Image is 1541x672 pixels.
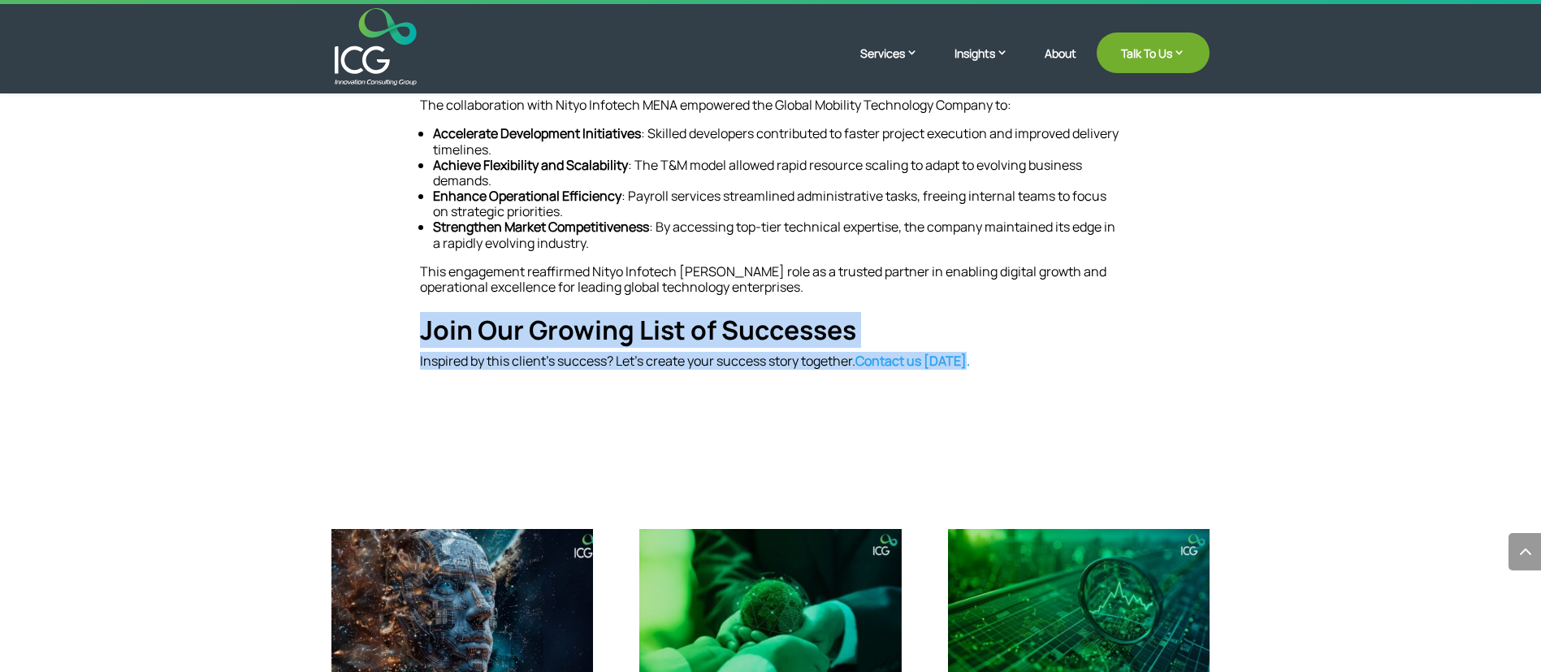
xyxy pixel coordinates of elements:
p: : The T&M model allowed rapid resource scaling to adapt to evolving business demands. [433,158,1122,189]
a: About [1045,47,1076,85]
p: : Payroll services streamlined administrative tasks, freeing internal teams to focus on strategic... [433,189,1122,219]
span: You may also like [332,459,565,498]
strong: Strengthen Market Competitiveness [433,218,649,236]
p: : By accessing top-tier technical expertise, the company maintained its edge in a rapidly evolvin... [433,219,1122,250]
h4: Join Our Growing List of Successes [420,314,1122,353]
iframe: Chat Widget [1270,496,1541,672]
strong: Enhance Operational Efficiency [433,187,621,205]
p: The collaboration with Nityo Infotech MENA empowered the Global Mobility Technology Company to: [420,98,1122,126]
a: Talk To Us [1097,33,1210,73]
a: Services [860,45,934,85]
strong: Achieve Flexibility and Scalability [433,156,628,174]
p: This engagement reaffirmed Nityo Infotech [PERSON_NAME] role as a trusted partner in enabling dig... [420,264,1122,295]
p: : Skilled developers contributed to faster project execution and improved delivery timelines. [433,126,1122,157]
img: ICG [335,8,417,85]
strong: Accelerate Development Initiatives [433,124,641,142]
a: Contact us [DATE]. [855,352,970,370]
p: Inspired by this client’s success? Let’s create your success story together. [420,353,1122,369]
a: Insights [954,45,1024,85]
